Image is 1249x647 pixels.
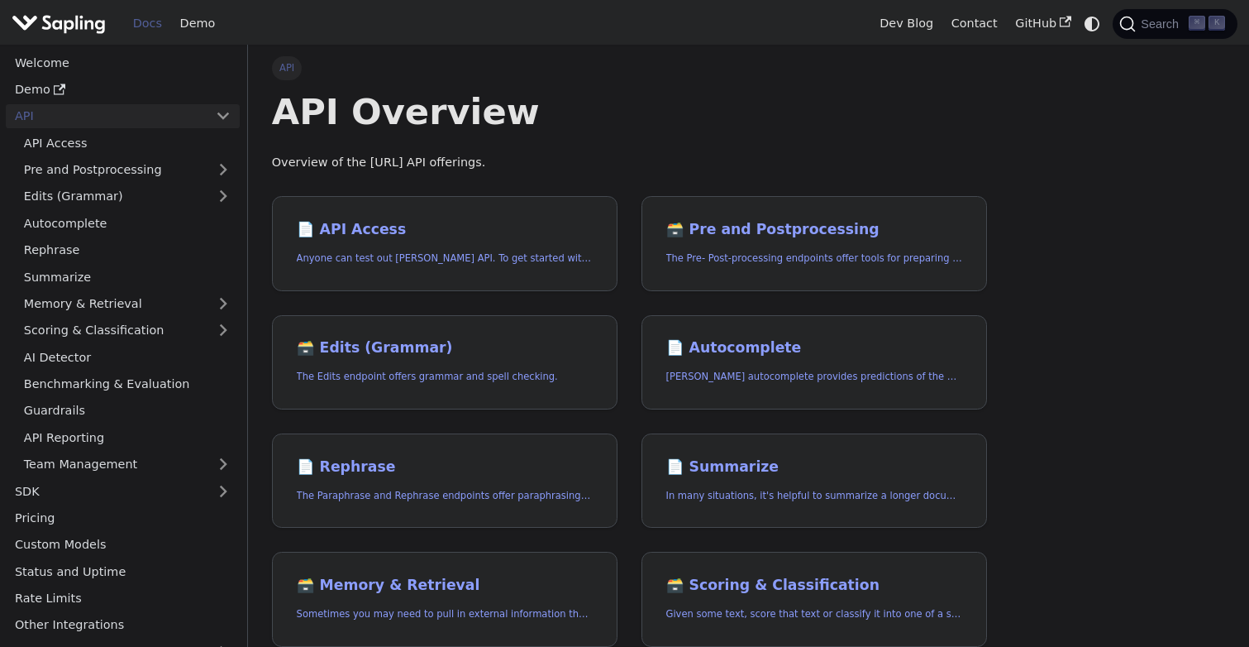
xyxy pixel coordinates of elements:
a: API [6,104,207,128]
a: Rephrase [15,238,240,262]
a: 🗃️ Scoring & ClassificationGiven some text, score that text or classify it into one of a set of p... [641,552,987,647]
a: Guardrails [15,399,240,423]
a: 📄️ Autocomplete[PERSON_NAME] autocomplete provides predictions of the next few characters or words [641,315,987,410]
p: Given some text, score that text or classify it into one of a set of pre-specified categories. [666,606,963,622]
a: Scoring & Classification [15,319,240,343]
a: Summarize [15,265,240,289]
a: 📄️ SummarizeIn many situations, it's helpful to summarize a longer document into a shorter, more ... [641,434,987,529]
h1: API Overview [272,89,987,134]
a: Docs [124,11,171,36]
a: Edits (Grammar) [15,185,240,208]
a: Custom Models [6,533,240,557]
a: Team Management [15,453,240,477]
button: Search (Command+K) [1113,9,1237,39]
button: Collapse sidebar category 'API' [207,104,240,128]
a: API Access [15,131,240,155]
a: Memory & Retrieval [15,292,240,316]
p: The Edits endpoint offers grammar and spell checking. [297,369,594,385]
a: Contact [942,11,1007,36]
p: Anyone can test out Sapling's API. To get started with the API, simply: [297,251,594,266]
a: Other Integrations [6,613,240,637]
h2: Memory & Retrieval [297,577,594,595]
p: In many situations, it's helpful to summarize a longer document into a shorter, more easily diges... [666,488,963,504]
a: 📄️ API AccessAnyone can test out [PERSON_NAME] API. To get started with the API, simply: [272,196,617,291]
a: Demo [171,11,224,36]
a: Autocomplete [15,211,240,235]
p: Sapling's autocomplete provides predictions of the next few characters or words [666,369,963,385]
h2: Autocomplete [666,339,963,357]
a: Dev Blog [870,11,942,36]
img: Sapling.ai [12,12,106,36]
h2: Edits (Grammar) [297,339,594,357]
a: Rate Limits [6,587,240,611]
span: Search [1136,17,1189,31]
h2: API Access [297,221,594,239]
a: Status and Uptime [6,559,240,583]
a: 📄️ RephraseThe Paraphrase and Rephrase endpoints offer paraphrasing for particular styles. [272,434,617,529]
a: SDK [6,479,207,503]
a: Benchmarking & Evaluation [15,372,240,396]
kbd: K [1208,16,1225,31]
p: Sometimes you may need to pull in external information that doesn't fit in the context size of an... [297,606,594,622]
a: 🗃️ Memory & RetrievalSometimes you may need to pull in external information that doesn't fit in t... [272,552,617,647]
a: Welcome [6,50,240,74]
a: GitHub [1006,11,1080,36]
a: Sapling.ai [12,12,112,36]
h2: Scoring & Classification [666,577,963,595]
a: Demo [6,78,240,102]
a: API Reporting [15,425,240,449]
p: Overview of the [URL] API offerings. [272,153,987,173]
h2: Rephrase [297,458,594,477]
nav: Breadcrumbs [272,56,987,79]
h2: Pre and Postprocessing [666,221,963,239]
button: Switch between dark and light mode (currently system mode) [1080,12,1104,36]
p: The Paraphrase and Rephrase endpoints offer paraphrasing for particular styles. [297,488,594,504]
kbd: ⌘ [1189,16,1205,31]
span: API [272,56,303,79]
a: Pre and Postprocessing [15,158,240,182]
p: The Pre- Post-processing endpoints offer tools for preparing your text data for ingestation as we... [666,251,963,266]
a: 🗃️ Pre and PostprocessingThe Pre- Post-processing endpoints offer tools for preparing your text d... [641,196,987,291]
h2: Summarize [666,458,963,477]
a: 🗃️ Edits (Grammar)The Edits endpoint offers grammar and spell checking. [272,315,617,410]
a: Pricing [6,506,240,530]
a: AI Detector [15,345,240,369]
button: Expand sidebar category 'SDK' [207,479,240,503]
